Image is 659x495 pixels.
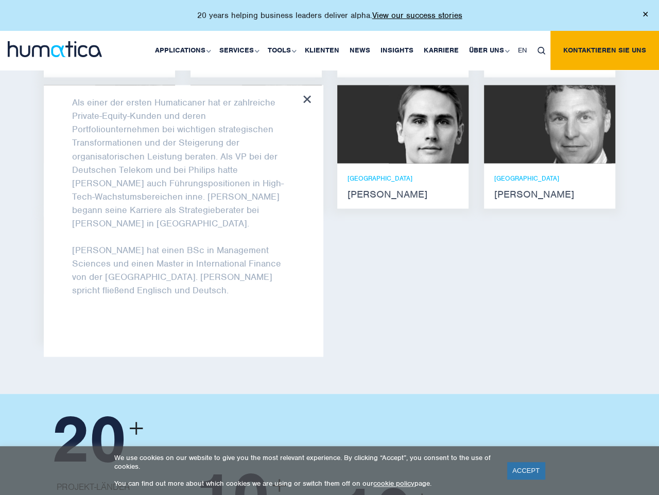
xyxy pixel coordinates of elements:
[373,479,414,488] a: cookie policy
[464,31,513,70] a: Über uns
[389,85,469,163] img: Paul Simpson
[129,412,144,445] span: +
[214,31,263,70] a: Services
[535,85,615,163] img: Bryan Turner
[550,31,659,70] a: Kontaktieren Sie uns
[518,46,527,55] span: EN
[150,31,214,70] a: Applications
[513,31,532,70] a: EN
[419,31,464,70] a: Karriere
[114,453,494,471] p: We use cookies on our website to give you the most relevant experience. By clicking “Accept”, you...
[372,10,462,21] a: View our success stories
[344,31,375,70] a: News
[8,41,102,57] img: logo
[348,190,458,198] strong: [PERSON_NAME]
[114,479,494,488] p: You can find out more about which cookies we are using or switch them off on our page.
[494,190,605,198] strong: [PERSON_NAME]
[375,31,419,70] a: Insights
[51,399,127,479] span: 20
[348,173,458,182] p: [GEOGRAPHIC_DATA]
[72,96,295,229] p: Als einer der ersten Humaticaner hat er zahlreiche Private-Equity-Kunden und deren Portfoliounter...
[72,243,295,296] p: [PERSON_NAME] hat einen BSc in Management Sciences und einen Master in International Finance von ...
[494,173,605,182] p: [GEOGRAPHIC_DATA]
[507,462,545,479] a: ACCEPT
[263,31,300,70] a: Tools
[537,47,545,55] img: search_icon
[197,10,462,21] p: 20 years helping business leaders deliver alpha.
[300,31,344,70] a: Klienten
